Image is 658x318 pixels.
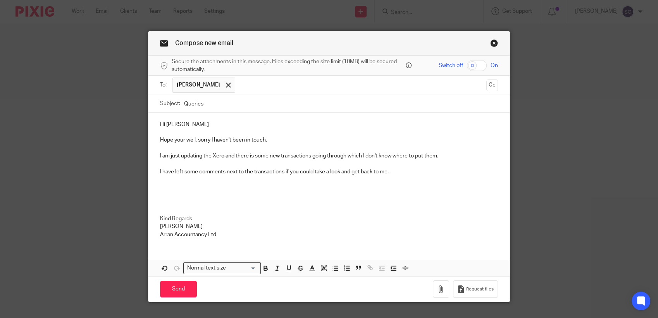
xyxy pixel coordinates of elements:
input: Search for option [228,264,256,272]
div: Search for option [183,262,261,274]
p: I am just updating the Xero and there is some new transactions going through which I don't know w... [160,152,498,160]
p: Arran Accountancy Ltd [160,231,498,238]
span: Compose new email [175,40,233,46]
button: Request files [453,280,498,298]
input: Send [160,281,197,297]
span: Secure the attachments in this message. Files exceeding the size limit (10MB) will be secured aut... [172,58,404,74]
span: Switch off [439,62,463,69]
label: Subject: [160,100,180,107]
p: I have left some comments next to the transactions if you could take a look and get back to me. [160,168,498,176]
p: Hi [PERSON_NAME] [160,121,498,128]
p: Kind Regards [160,215,498,223]
span: Request files [466,286,494,292]
button: Cc [486,79,498,91]
p: [PERSON_NAME] [160,223,498,230]
span: On [491,62,498,69]
p: Hope your well, sorry I haven't been in touch. [160,136,498,144]
span: [PERSON_NAME] [177,81,220,89]
a: Close this dialog window [490,39,498,50]
label: To: [160,81,169,89]
span: Normal text size [185,264,227,272]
